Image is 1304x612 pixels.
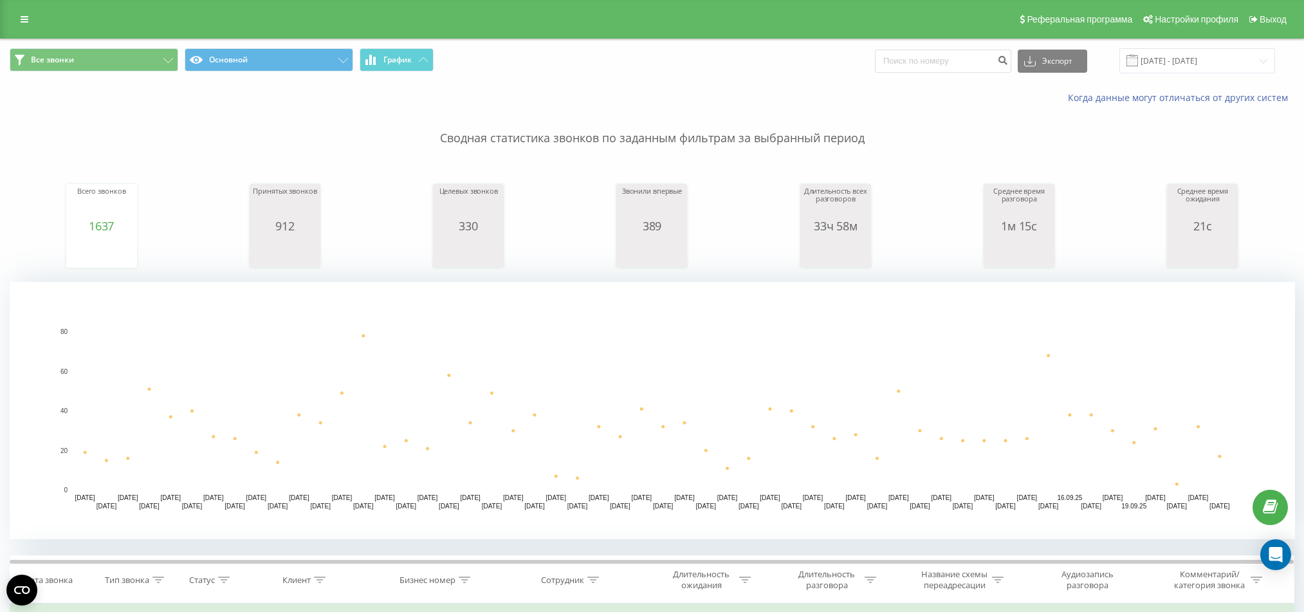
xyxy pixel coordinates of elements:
div: Среднее время разговора [987,187,1051,219]
text: [DATE] [118,494,138,501]
svg: A chart. [69,232,134,271]
span: Все звонки [31,55,74,65]
span: График [383,55,412,64]
text: [DATE] [695,503,716,510]
div: Звонили впервые [620,187,684,219]
svg: A chart. [253,232,317,271]
text: [DATE] [546,494,567,501]
div: 912 [253,219,317,232]
div: 389 [620,219,684,232]
span: Выход [1260,14,1287,24]
text: [DATE] [1017,494,1038,501]
text: [DATE] [332,494,353,501]
text: [DATE] [888,494,909,501]
div: Дата звонка [24,575,73,586]
text: [DATE] [374,494,395,501]
text: [DATE] [524,503,545,510]
div: Клиент [282,575,311,586]
div: Бизнес номер [399,575,455,586]
text: [DATE] [739,503,759,510]
svg: A chart. [10,282,1295,539]
text: [DATE] [1038,503,1059,510]
text: [DATE] [482,503,502,510]
text: 19.09.25 [1121,503,1146,510]
span: Настройки профиля [1155,14,1238,24]
text: [DATE] [803,494,823,501]
text: [DATE] [418,494,438,501]
text: [DATE] [674,494,695,501]
button: График [360,48,434,71]
text: [DATE] [845,494,866,501]
text: [DATE] [161,494,181,501]
svg: A chart. [620,232,684,271]
text: [DATE] [1167,503,1188,510]
text: 20 [60,447,68,454]
div: Сотрудник [541,575,584,586]
text: 0 [64,487,68,494]
div: Среднее время ожидания [1170,187,1235,219]
text: [DATE] [953,503,973,510]
div: Принятых звонков [253,187,317,219]
text: [DATE] [182,503,203,510]
text: [DATE] [96,503,117,510]
text: [DATE] [225,503,245,510]
text: [DATE] [246,494,267,501]
text: [DATE] [396,503,417,510]
div: Длительность разговора [793,569,861,591]
text: [DATE] [932,494,952,501]
text: [DATE] [353,503,374,510]
button: Основной [185,48,353,71]
text: [DATE] [1081,503,1101,510]
div: 1м 15с [987,219,1051,232]
text: [DATE] [503,494,524,501]
text: [DATE] [1145,494,1166,501]
text: 80 [60,328,68,335]
text: [DATE] [1209,503,1230,510]
div: Статус [189,575,215,586]
text: [DATE] [75,494,95,501]
div: 33ч 58м [804,219,868,232]
svg: A chart. [1170,232,1235,271]
div: Тип звонка [105,575,149,586]
text: 16.09.25 [1057,494,1082,501]
text: [DATE] [203,494,224,501]
text: [DATE] [824,503,845,510]
text: [DATE] [610,503,630,510]
svg: A chart. [436,232,500,271]
div: Целевых звонков [436,187,500,219]
div: Название схемы переадресации [920,569,989,591]
div: Всего звонков [69,187,134,219]
div: Аудиозапись разговора [1045,569,1129,591]
button: Open CMP widget [6,575,37,606]
text: [DATE] [867,503,888,510]
div: Open Intercom Messenger [1260,539,1291,570]
p: Сводная статистика звонков по заданным фильтрам за выбранный период [10,104,1294,147]
text: [DATE] [632,494,652,501]
text: [DATE] [310,503,331,510]
text: [DATE] [268,503,288,510]
text: [DATE] [995,503,1016,510]
text: [DATE] [589,494,609,501]
button: Экспорт [1018,50,1087,73]
text: [DATE] [139,503,160,510]
text: [DATE] [782,503,802,510]
svg: A chart. [804,232,868,271]
div: 330 [436,219,500,232]
text: 60 [60,368,68,375]
div: Комментарий/категория звонка [1172,569,1247,591]
text: [DATE] [460,494,481,501]
svg: A chart. [987,232,1051,271]
text: [DATE] [760,494,780,501]
div: Длительность всех разговоров [804,187,868,219]
text: [DATE] [439,503,459,510]
text: [DATE] [717,494,738,501]
text: [DATE] [653,503,674,510]
text: [DATE] [1103,494,1123,501]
